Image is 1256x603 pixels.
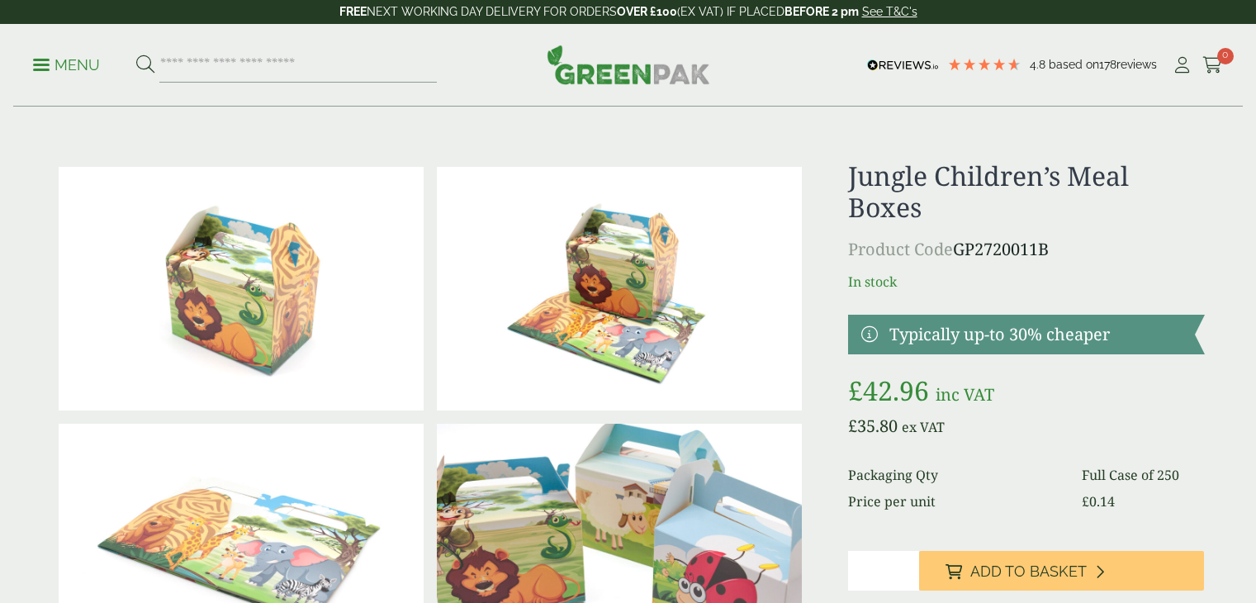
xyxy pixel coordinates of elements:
[784,5,859,18] strong: BEFORE 2 pm
[848,160,1204,224] h1: Jungle Children’s Meal Boxes
[848,491,1062,511] dt: Price per unit
[339,5,367,18] strong: FREE
[1049,58,1099,71] span: Based on
[1116,58,1157,71] span: reviews
[33,55,100,75] p: Menu
[33,55,100,72] a: Menu
[1202,57,1223,74] i: Cart
[947,57,1021,72] div: 4.78 Stars
[1202,53,1223,78] a: 0
[848,465,1062,485] dt: Packaging Qty
[862,5,917,18] a: See T&C's
[1030,58,1049,71] span: 4.8
[848,373,863,408] span: £
[867,59,939,71] img: REVIEWS.io
[902,418,945,436] span: ex VAT
[1217,48,1234,64] span: 0
[970,563,1087,581] span: Add to Basket
[1172,57,1192,74] i: My Account
[848,237,1204,262] p: GP2720011B
[437,167,802,411] img: Jungle Childrens Meal Box V3
[547,45,710,84] img: GreenPak Supplies
[1082,465,1205,485] dd: Full Case of 250
[848,238,953,260] span: Product Code
[848,272,1204,292] p: In stock
[936,383,994,406] span: inc VAT
[848,415,898,437] bdi: 35.80
[848,373,929,408] bdi: 42.96
[59,167,424,411] img: Jungle Childrens Meal Box V2
[1082,492,1115,510] bdi: 0.14
[1099,58,1116,71] span: 178
[919,551,1204,591] button: Add to Basket
[617,5,677,18] strong: OVER £100
[1082,492,1089,510] span: £
[848,415,857,437] span: £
